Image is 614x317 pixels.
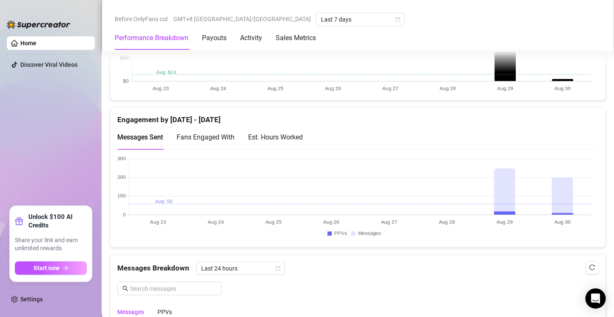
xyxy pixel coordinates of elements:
span: calendar [275,265,280,271]
div: Payouts [202,33,227,43]
span: Before OnlyFans cut [115,13,168,25]
span: Last 7 days [321,13,400,26]
span: Start now [33,265,59,271]
span: arrow-right [63,265,69,271]
span: search [122,285,128,291]
input: Search messages [130,284,216,293]
div: Messages Breakdown [117,261,598,275]
span: reload [589,264,595,270]
span: Last 24 hours [201,262,280,274]
div: Performance Breakdown [115,33,188,43]
div: Engagement by [DATE] - [DATE] [117,107,598,126]
a: Home [20,40,36,46]
span: Messages Sent [117,133,163,141]
strong: Unlock $100 AI Credits [28,213,87,230]
div: Est. Hours Worked [248,132,303,142]
a: Discover Viral Videos [20,61,77,68]
img: logo-BBDzfeDw.svg [7,20,70,29]
a: Settings [20,296,43,303]
span: Fans Engaged With [177,133,235,141]
span: GMT+8 [GEOGRAPHIC_DATA]/[GEOGRAPHIC_DATA] [173,13,311,25]
div: Open Intercom Messenger [585,288,606,309]
span: calendar [395,17,400,22]
div: Messages [117,307,144,316]
div: PPVs [158,307,172,316]
span: Share your link and earn unlimited rewards [15,236,87,253]
div: Sales Metrics [276,33,316,43]
div: Activity [240,33,262,43]
span: gift [15,217,23,225]
button: Start nowarrow-right [15,261,87,275]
